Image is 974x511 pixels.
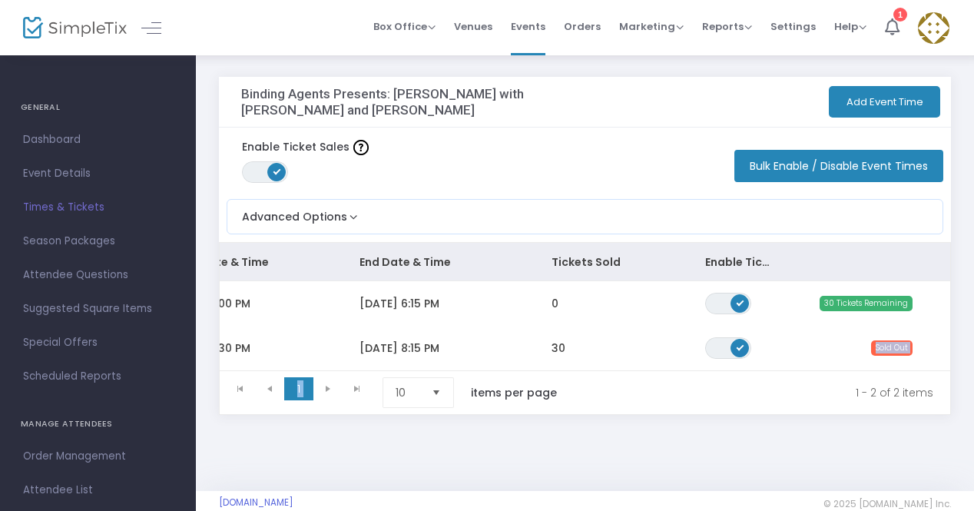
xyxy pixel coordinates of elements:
[528,243,682,281] th: Tickets Sold
[23,480,173,500] span: Attendee List
[21,92,175,123] h4: GENERAL
[353,140,369,155] img: question-mark
[241,86,599,118] h3: Binding Agents Presents: [PERSON_NAME] with [PERSON_NAME] and [PERSON_NAME]
[284,377,313,400] span: Page 1
[23,231,173,251] span: Season Packages
[23,367,173,387] span: Scheduled Reports
[359,340,439,356] span: [DATE] 8:15 PM
[564,7,601,46] span: Orders
[552,296,558,311] span: 0
[823,498,951,510] span: © 2025 [DOMAIN_NAME] Inc.
[219,496,293,509] a: [DOMAIN_NAME]
[471,385,557,400] label: items per page
[871,340,913,356] span: Sold Out
[359,296,439,311] span: [DATE] 6:15 PM
[227,200,361,225] button: Advanced Options
[23,333,173,353] span: Special Offers
[737,298,744,306] span: ON
[829,86,940,118] button: Add Event Time
[702,19,752,34] span: Reports
[220,243,950,370] div: Data table
[552,340,565,356] span: 30
[737,343,744,350] span: ON
[23,265,173,285] span: Attendee Questions
[589,377,933,408] kendo-pager-info: 1 - 2 of 2 items
[23,164,173,184] span: Event Details
[770,7,816,46] span: Settings
[682,243,797,281] th: Enable Ticket Sales
[454,7,492,46] span: Venues
[820,296,913,311] span: 30 Tickets Remaining
[734,150,943,182] button: Bulk Enable / Disable Event Times
[273,168,281,175] span: ON
[426,378,447,407] button: Select
[893,8,907,22] div: 1
[396,385,419,400] span: 10
[23,130,173,150] span: Dashboard
[144,243,336,281] th: Start Date & Time
[834,19,866,34] span: Help
[373,19,436,34] span: Box Office
[23,446,173,466] span: Order Management
[619,19,684,34] span: Marketing
[21,409,175,440] h4: MANAGE ATTENDEES
[511,7,545,46] span: Events
[23,299,173,319] span: Suggested Square Items
[23,197,173,217] span: Times & Tickets
[242,139,369,155] label: Enable Ticket Sales
[336,243,528,281] th: End Date & Time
